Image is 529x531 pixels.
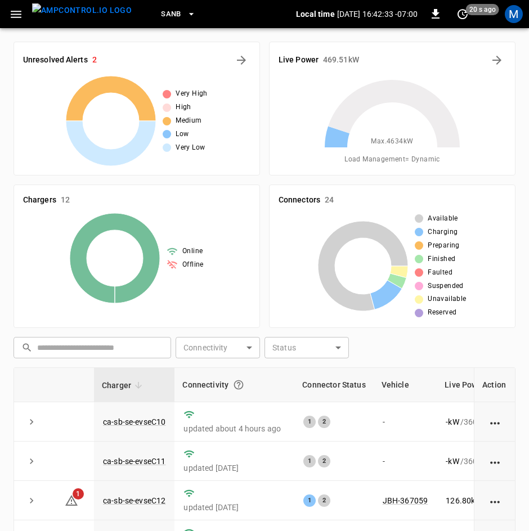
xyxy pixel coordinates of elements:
td: - [374,442,437,481]
div: 1 [303,455,316,467]
div: / 360 kW [446,495,511,506]
h6: Connectors [279,194,320,206]
th: Vehicle [374,368,437,402]
div: Connectivity [182,375,286,395]
span: High [176,102,191,113]
button: expand row [23,492,40,509]
a: ca-sb-se-evseC12 [103,496,165,505]
th: Live Power [437,368,520,402]
span: Charger [102,379,146,392]
a: 1 [65,496,78,505]
span: 20 s ago [466,4,499,15]
span: Charging [428,227,458,238]
button: All Alerts [232,51,250,69]
th: Connector Status [294,368,373,402]
div: 2 [318,416,330,428]
span: Faulted [428,267,452,278]
td: - [374,402,437,442]
span: Online [182,246,203,257]
span: Finished [428,254,455,265]
span: 1 [73,488,84,499]
span: Very High [176,88,208,100]
h6: Chargers [23,194,56,206]
p: Local time [296,8,335,20]
span: SanB [161,8,181,21]
p: - kW [446,456,459,467]
a: JBH-367059 [383,496,428,505]
span: Max. 4634 kW [371,136,413,147]
span: Available [428,213,458,224]
span: Preparing [428,240,460,251]
span: Load Management = Dynamic [344,154,440,165]
div: / 360 kW [446,456,511,467]
div: action cell options [488,495,502,506]
span: Unavailable [428,294,466,305]
p: [DATE] 16:42:33 -07:00 [337,8,418,20]
div: / 360 kW [446,416,511,427]
div: profile-icon [505,5,523,23]
button: expand row [23,413,40,430]
p: 126.80 kW [446,495,482,506]
a: ca-sb-se-evseC11 [103,457,165,466]
div: 2 [318,494,330,507]
h6: 12 [61,194,70,206]
h6: Live Power [279,54,319,66]
div: 1 [303,416,316,428]
button: Energy Overview [488,51,506,69]
p: updated [DATE] [183,462,285,474]
img: ampcontrol.io logo [32,3,132,17]
span: Low [176,129,189,140]
p: updated [DATE] [183,502,285,513]
p: - kW [446,416,459,427]
span: Offline [182,259,204,271]
div: 2 [318,455,330,467]
button: SanB [156,3,200,25]
button: expand row [23,453,40,470]
h6: 469.51 kW [323,54,359,66]
a: ca-sb-se-evseC10 [103,417,165,426]
h6: 2 [92,54,97,66]
span: Suspended [428,281,464,292]
button: Connection between the charger and our software. [228,375,249,395]
th: Action [474,368,515,402]
div: 1 [303,494,316,507]
button: set refresh interval [454,5,472,23]
span: Very Low [176,142,205,154]
span: Reserved [428,307,456,318]
span: Medium [176,115,201,127]
div: action cell options [488,456,502,467]
p: updated about 4 hours ago [183,423,285,434]
div: action cell options [488,416,502,427]
h6: Unresolved Alerts [23,54,88,66]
